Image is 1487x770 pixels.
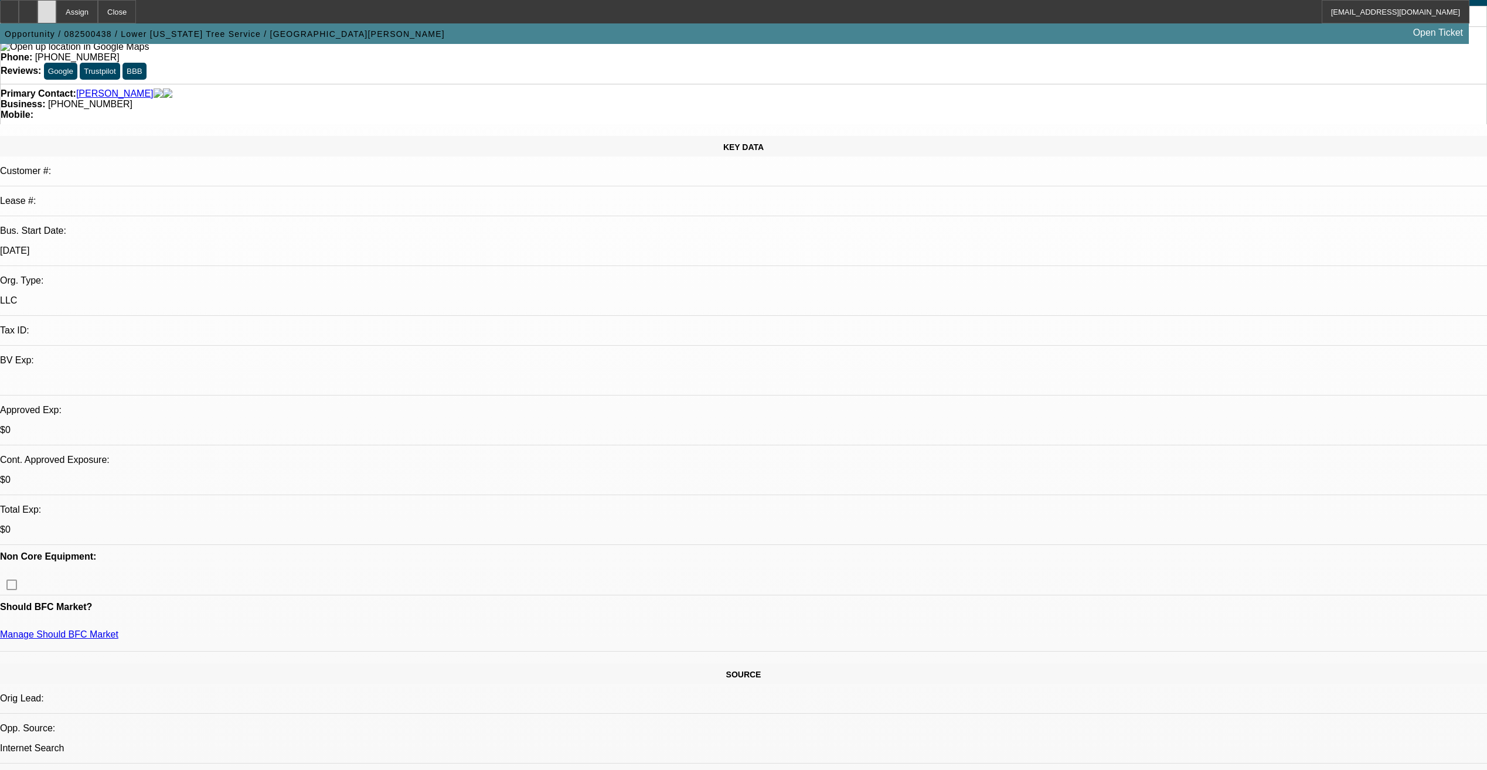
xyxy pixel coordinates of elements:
[723,142,764,152] span: KEY DATA
[1,42,149,52] a: View Google Maps
[48,99,132,109] span: [PHONE_NUMBER]
[726,670,761,679] span: SOURCE
[76,88,154,99] a: [PERSON_NAME]
[123,63,147,80] button: BBB
[154,88,163,99] img: facebook-icon.png
[5,29,445,39] span: Opportunity / 082500438 / Lower [US_STATE] Tree Service / [GEOGRAPHIC_DATA][PERSON_NAME]
[1,66,41,76] strong: Reviews:
[1,52,32,62] strong: Phone:
[35,52,120,62] span: [PHONE_NUMBER]
[80,63,120,80] button: Trustpilot
[44,63,77,80] button: Google
[1408,23,1468,43] a: Open Ticket
[1,110,33,120] strong: Mobile:
[163,88,172,99] img: linkedin-icon.png
[1,99,45,109] strong: Business:
[1,88,76,99] strong: Primary Contact:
